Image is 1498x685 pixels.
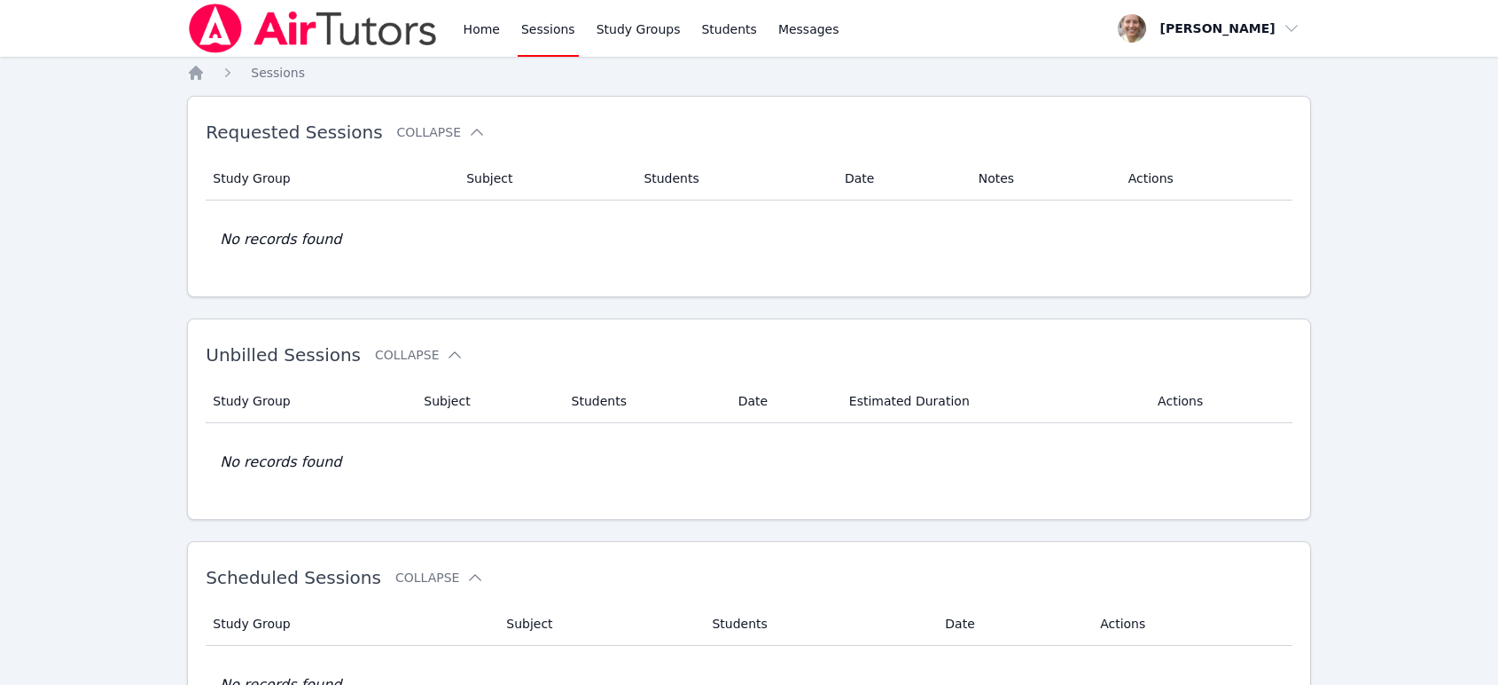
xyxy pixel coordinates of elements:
span: Messages [778,20,839,38]
span: Sessions [251,66,305,80]
th: Estimated Duration [839,380,1147,423]
th: Students [561,380,728,423]
a: Sessions [251,64,305,82]
nav: Breadcrumb [187,64,1311,82]
th: Notes [968,157,1118,201]
th: Subject [495,602,701,646]
th: Date [934,602,1089,646]
th: Study Group [206,380,413,423]
button: Collapse [395,569,484,587]
th: Study Group [206,602,495,646]
th: Study Group [206,157,456,201]
th: Date [728,380,839,423]
td: No records found [206,201,1292,279]
button: Collapse [397,123,486,141]
th: Date [834,157,968,201]
span: Requested Sessions [206,122,382,143]
th: Actions [1089,602,1292,646]
img: Air Tutors [187,4,438,53]
th: Subject [456,157,633,201]
th: Students [701,602,934,646]
span: Unbilled Sessions [206,344,361,366]
th: Actions [1118,157,1292,201]
span: Scheduled Sessions [206,567,381,588]
td: No records found [206,423,1292,501]
th: Actions [1147,380,1292,423]
th: Students [633,157,834,201]
th: Subject [413,380,560,423]
button: Collapse [375,346,464,364]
